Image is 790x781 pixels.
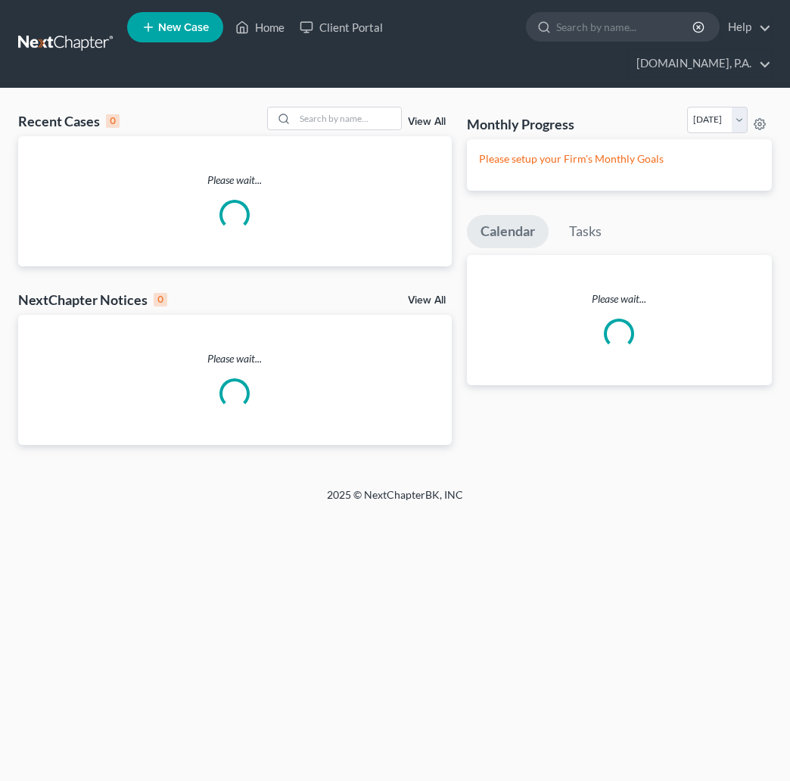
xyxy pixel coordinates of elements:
p: Please wait... [18,351,452,366]
a: View All [408,117,446,127]
a: Client Portal [292,14,390,41]
p: Please setup your Firm's Monthly Goals [479,151,760,166]
div: 2025 © NextChapterBK, INC [32,487,758,515]
p: Please wait... [18,173,452,188]
div: 0 [154,293,167,306]
a: Help [720,14,771,41]
a: Home [228,14,292,41]
div: Recent Cases [18,112,120,130]
a: [DOMAIN_NAME], P.A. [629,50,771,77]
a: Calendar [467,215,549,248]
div: NextChapter Notices [18,291,167,309]
span: New Case [158,22,209,33]
input: Search by name... [556,13,695,41]
h3: Monthly Progress [467,115,574,133]
a: View All [408,295,446,306]
div: 0 [106,114,120,128]
input: Search by name... [295,107,401,129]
a: Tasks [555,215,615,248]
p: Please wait... [467,291,772,306]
